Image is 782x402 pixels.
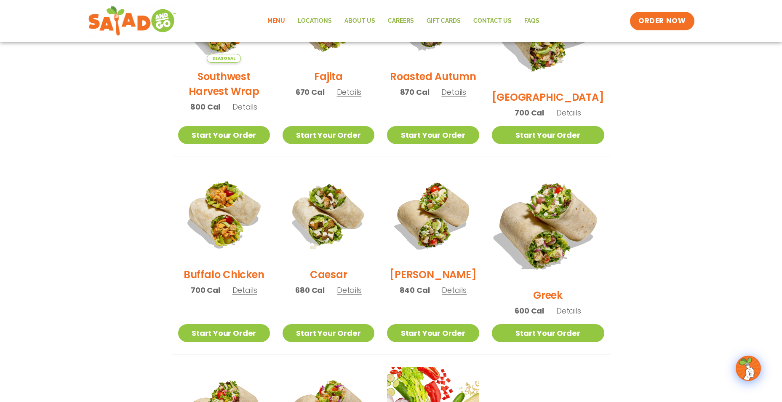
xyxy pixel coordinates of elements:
img: Product photo for Buffalo Chicken Wrap [178,169,270,261]
a: Careers [382,11,420,31]
h2: Caesar [310,267,347,282]
a: ORDER NOW [630,12,694,30]
span: 670 Cal [296,86,325,98]
h2: Southwest Harvest Wrap [178,69,270,99]
a: Menu [261,11,291,31]
a: Start Your Order [178,324,270,342]
span: 600 Cal [515,305,544,316]
nav: Menu [261,11,546,31]
span: Details [232,285,257,295]
span: ORDER NOW [638,16,686,26]
span: 800 Cal [190,101,220,113]
a: Start Your Order [283,126,374,144]
img: Product photo for Caesar Wrap [283,169,374,261]
a: GIFT CARDS [420,11,467,31]
img: Product photo for Greek Wrap [482,159,614,291]
span: Details [441,87,466,97]
span: Details [442,285,467,295]
span: 870 Cal [400,86,430,98]
img: new-SAG-logo-768×292 [88,4,177,38]
span: Details [556,107,581,118]
h2: Roasted Autumn [390,69,476,84]
span: Seasonal [207,54,241,63]
a: About Us [338,11,382,31]
span: 700 Cal [515,107,544,118]
a: Start Your Order [178,126,270,144]
img: Product photo for Cobb Wrap [387,169,479,261]
span: Details [337,87,362,97]
a: Start Your Order [387,126,479,144]
h2: [PERSON_NAME] [390,267,476,282]
a: Start Your Order [492,126,604,144]
a: Locations [291,11,338,31]
span: 840 Cal [400,284,430,296]
img: wpChatIcon [737,356,760,380]
span: 680 Cal [295,284,325,296]
span: 700 Cal [191,284,220,296]
a: FAQs [518,11,546,31]
h2: [GEOGRAPHIC_DATA] [492,90,604,105]
span: Details [232,102,257,112]
a: Start Your Order [492,324,604,342]
a: Start Your Order [283,324,374,342]
h2: Buffalo Chicken [184,267,264,282]
a: Contact Us [467,11,518,31]
h2: Fajita [314,69,343,84]
a: Start Your Order [387,324,479,342]
span: Details [337,285,362,295]
span: Details [556,306,581,316]
h2: Greek [533,288,563,303]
